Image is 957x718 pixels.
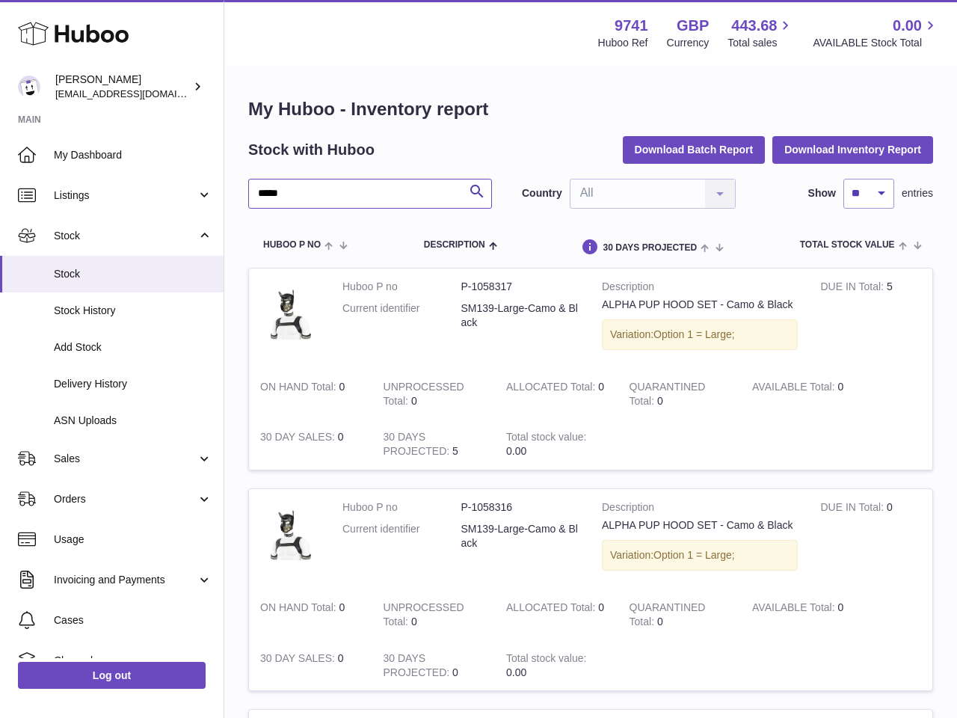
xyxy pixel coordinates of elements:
[342,500,461,515] dt: Huboo P no
[495,369,618,420] td: 0
[727,36,794,50] span: Total sales
[506,381,598,396] strong: ALLOCATED Total
[820,501,886,517] strong: DUE IN Total
[54,654,212,668] span: Channels
[667,36,710,50] div: Currency
[248,140,375,160] h2: Stock with Huboo
[54,148,212,162] span: My Dashboard
[384,601,464,631] strong: UNPROCESSED Total
[372,369,496,420] td: 0
[902,186,933,200] span: entries
[248,97,933,121] h1: My Huboo - Inventory report
[506,601,598,617] strong: ALLOCATED Total
[653,328,735,340] span: Option 1 = Large;
[54,533,212,547] span: Usage
[260,500,320,560] img: product image
[772,136,933,163] button: Download Inventory Report
[384,431,453,461] strong: 30 DAYS PROJECTED
[653,549,735,561] span: Option 1 = Large;
[741,589,864,640] td: 0
[54,267,212,281] span: Stock
[461,301,580,330] dd: SM139-Large-Camo & Black
[820,280,886,296] strong: DUE IN Total
[384,652,453,682] strong: 30 DAYS PROJECTED
[657,616,663,628] span: 0
[602,298,798,312] div: ALPHA PUP HOOD SET - Camo & Black
[342,301,461,330] dt: Current identifier
[55,73,190,101] div: [PERSON_NAME]
[506,431,586,447] strong: Total stock value
[18,76,40,98] img: ajcmarketingltd@gmail.com
[602,500,798,518] strong: Description
[630,381,706,411] strong: QUARANTINED Total
[372,640,496,691] td: 0
[249,640,372,691] td: 0
[260,431,338,447] strong: 30 DAY SALES
[54,452,197,466] span: Sales
[372,419,496,470] td: 5
[54,229,197,243] span: Stock
[813,16,939,50] a: 0.00 AVAILABLE Stock Total
[18,662,206,689] a: Log out
[752,601,837,617] strong: AVAILABLE Total
[424,240,485,250] span: Description
[54,340,212,355] span: Add Stock
[809,489,932,589] td: 0
[727,16,794,50] a: 443.68 Total sales
[506,652,586,668] strong: Total stock value
[630,601,706,631] strong: QUARANTINED Total
[657,395,663,407] span: 0
[342,280,461,294] dt: Huboo P no
[731,16,777,36] span: 443.68
[372,589,496,640] td: 0
[752,381,837,396] strong: AVAILABLE Total
[54,613,212,628] span: Cases
[522,186,562,200] label: Country
[808,186,836,200] label: Show
[506,666,526,678] span: 0.00
[260,601,339,617] strong: ON HAND Total
[461,522,580,550] dd: SM139-Large-Camo & Black
[263,240,321,250] span: Huboo P no
[602,518,798,533] div: ALPHA PUP HOOD SET - Camo & Black
[603,243,697,253] span: 30 DAYS PROJECTED
[602,319,798,350] div: Variation:
[54,414,212,428] span: ASN Uploads
[893,16,922,36] span: 0.00
[260,381,339,396] strong: ON HAND Total
[55,88,220,99] span: [EMAIL_ADDRESS][DOMAIN_NAME]
[342,522,461,550] dt: Current identifier
[249,369,372,420] td: 0
[54,377,212,391] span: Delivery History
[54,573,197,587] span: Invoicing and Payments
[495,589,618,640] td: 0
[602,540,798,571] div: Variation:
[249,419,372,470] td: 0
[260,280,320,340] img: product image
[623,136,766,163] button: Download Batch Report
[461,500,580,515] dd: P-1058316
[249,589,372,640] td: 0
[677,16,709,36] strong: GBP
[54,304,212,318] span: Stock History
[615,16,648,36] strong: 9741
[260,652,338,668] strong: 30 DAY SALES
[54,492,197,506] span: Orders
[461,280,580,294] dd: P-1058317
[384,381,464,411] strong: UNPROCESSED Total
[809,269,932,369] td: 5
[813,36,939,50] span: AVAILABLE Stock Total
[800,240,895,250] span: Total stock value
[741,369,864,420] td: 0
[506,445,526,457] span: 0.00
[602,280,798,298] strong: Description
[54,188,197,203] span: Listings
[598,36,648,50] div: Huboo Ref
